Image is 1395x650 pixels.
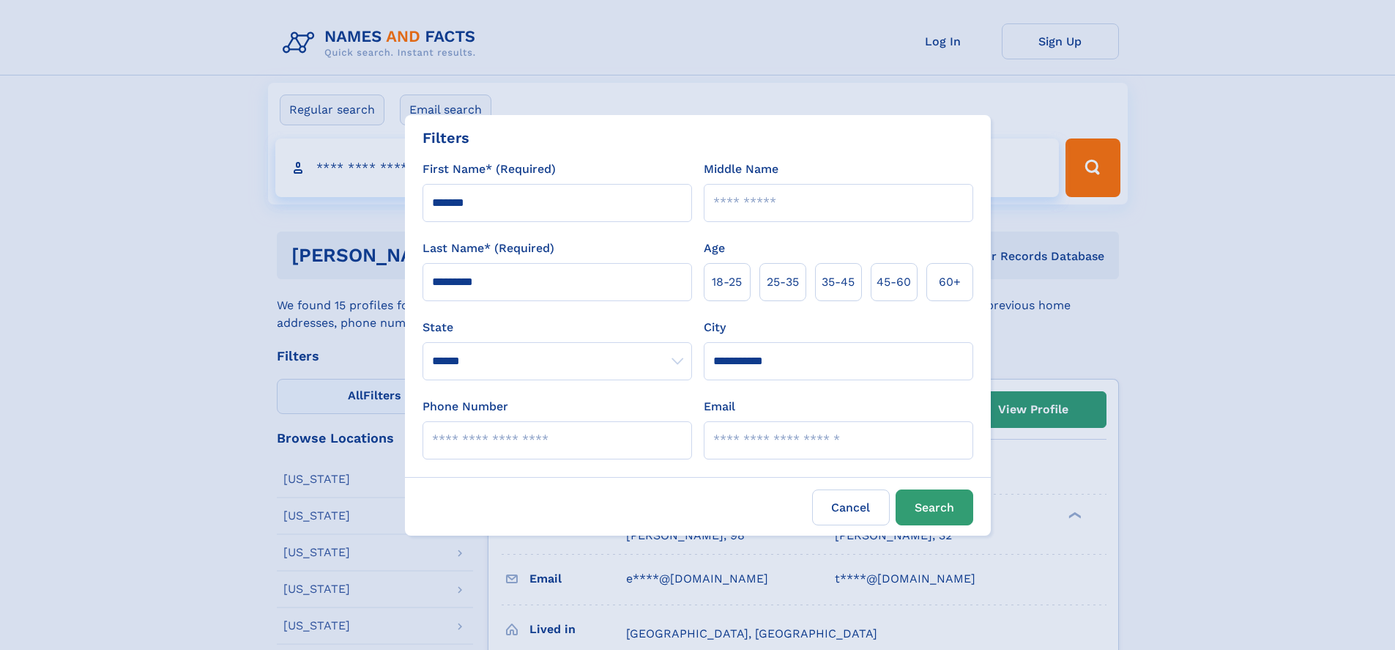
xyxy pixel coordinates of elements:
[423,319,692,336] label: State
[939,273,961,291] span: 60+
[877,273,911,291] span: 45‑60
[423,160,556,178] label: First Name* (Required)
[812,490,890,525] label: Cancel
[704,398,735,416] label: Email
[822,273,855,291] span: 35‑45
[704,240,725,257] label: Age
[712,273,742,291] span: 18‑25
[423,127,469,149] div: Filters
[704,319,726,336] label: City
[423,240,554,257] label: Last Name* (Required)
[704,160,778,178] label: Middle Name
[423,398,508,416] label: Phone Number
[896,490,973,525] button: Search
[767,273,799,291] span: 25‑35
